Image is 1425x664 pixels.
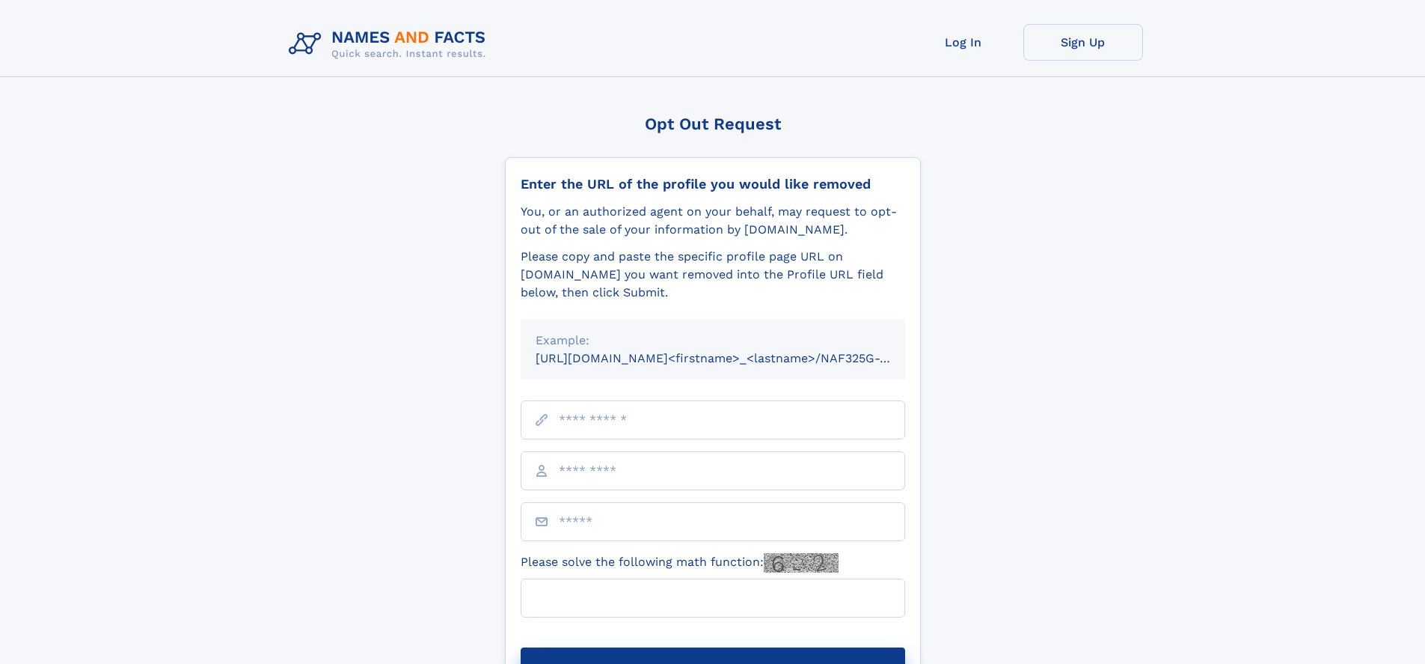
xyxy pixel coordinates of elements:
[521,203,905,239] div: You, or an authorized agent on your behalf, may request to opt-out of the sale of your informatio...
[904,24,1023,61] a: Log In
[1023,24,1143,61] a: Sign Up
[283,24,498,64] img: Logo Names and Facts
[521,248,905,302] div: Please copy and paste the specific profile page URL on [DOMAIN_NAME] you want removed into the Pr...
[536,351,934,365] small: [URL][DOMAIN_NAME]<firstname>_<lastname>/NAF325G-xxxxxxxx
[505,115,921,133] div: Opt Out Request
[536,332,890,350] div: Example:
[521,553,839,573] label: Please solve the following math function:
[521,176,905,192] div: Enter the URL of the profile you would like removed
